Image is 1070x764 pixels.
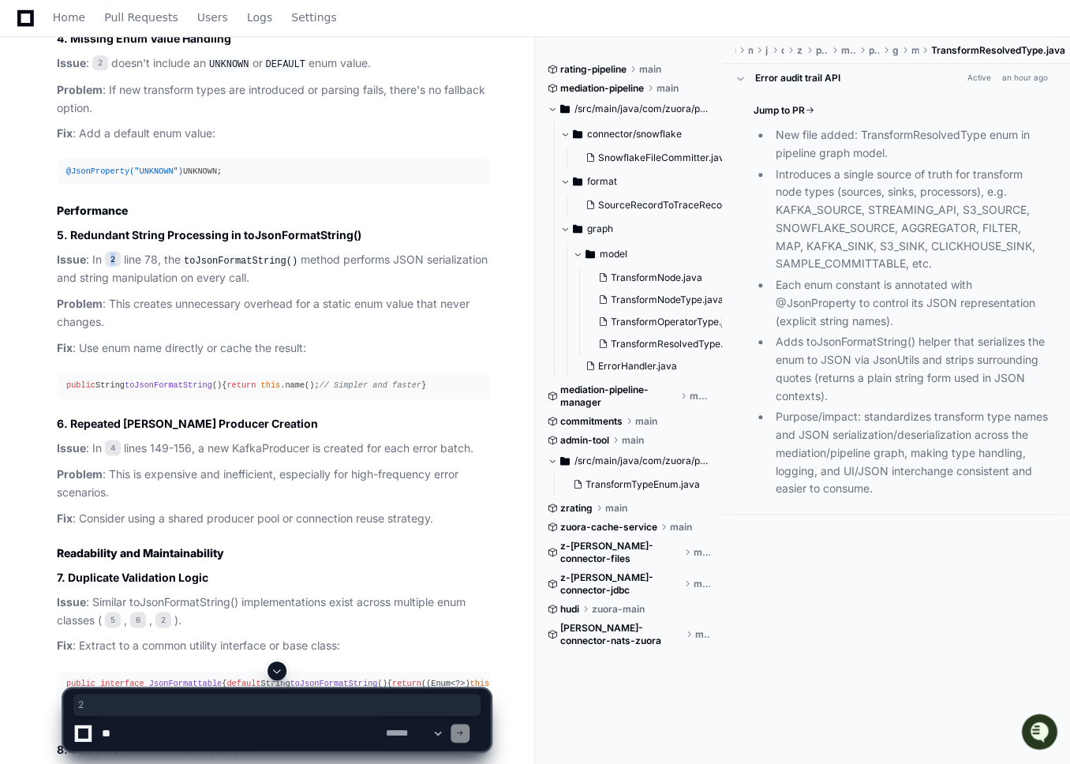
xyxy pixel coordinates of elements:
iframe: Open customer support [1019,712,1062,755]
div: an hour ago [1002,72,1048,84]
li: Adds toJsonFormatString() helper that serializes the enum to JSON via JsonUtils and strips surrou... [771,333,1048,405]
svg: Directory [560,451,570,470]
span: rating-pipeline [560,63,627,76]
span: // Simpler and faster [319,380,421,390]
span: main [622,434,644,447]
span: return [226,380,256,390]
code: DEFAULT [262,58,308,72]
span: hudi [560,603,579,616]
div: Welcome [16,63,287,88]
a: Jump to PR [754,104,1048,117]
span: zuora-cache-service [560,521,657,534]
span: ErrorHandler.java [598,360,677,373]
span: TransformTypeEnum.java [586,478,700,491]
strong: Problem [57,297,103,310]
button: /src/main/java/com/zuora/platform/admintool/constant [548,448,710,474]
span: Users [197,13,228,22]
button: model [573,242,735,267]
p: : Add a default enum value: [57,125,490,143]
strong: Performance [57,204,128,217]
span: z-[PERSON_NAME]-connector-jdbc [560,571,681,597]
span: Jump to PR [754,104,805,117]
span: Logs [247,13,272,22]
span: TransformNode.java [611,272,702,284]
p: : Similar toJsonFormatString() implementations exist across multiple enum classes ( , , ). [57,594,490,630]
button: format [560,169,723,194]
span: TransformResolvedType.java [611,338,742,350]
span: Active [963,70,996,85]
p: : doesn't include an or enum value. [57,54,490,73]
span: 2 [92,55,108,71]
span: main [694,578,710,590]
code: toJsonFormatString() [181,254,301,268]
p: : In line 78, the method performs JSON serialization and string manipulation on every call. [57,251,490,287]
span: mediation-pipeline [560,82,644,95]
p: : This is expensive and inefficient, especially for high-frequency error scenarios. [57,466,490,502]
svg: Directory [560,99,570,118]
span: zuora [796,44,802,57]
strong: Problem [57,83,103,96]
span: model [911,44,918,57]
span: SourceRecordToTraceRecordParquetBulkWriter.java [598,199,836,212]
span: main [670,521,692,534]
button: TransformResolvedType.java [592,333,739,355]
strong: Issue [57,56,86,69]
svg: Directory [586,245,595,264]
button: TransformNode.java [592,267,739,289]
span: public [66,380,95,390]
span: /src/main/java/com/zuora/platform/admintool/constant [574,455,710,467]
span: Pull Requests [104,13,178,22]
span: TransformResolvedType.java [931,44,1065,57]
span: 6 [130,612,146,627]
span: src [735,44,735,57]
strong: Fix [57,341,73,354]
a: Powered byPylon [111,165,191,178]
span: Home [53,13,85,22]
strong: Issue [57,441,86,455]
span: mediation [840,44,855,57]
strong: Fix [57,639,73,652]
span: main [639,63,661,76]
div: Error audit trail API [755,72,840,84]
p: : If new transform types are introduced or parsing fails, there's no fallback option. [57,81,490,118]
h3: 6. Repeated [PERSON_NAME] Producer Creation [57,416,490,432]
p: : Use enum name directly or cache the result: [57,339,490,358]
span: 4 [105,440,121,455]
span: () [212,380,222,390]
img: PlayerZero [16,16,47,47]
h3: 5. Redundant String Processing in toJsonFormatString() [57,227,490,243]
code: UNKNOWN [206,58,252,72]
span: commitments [560,415,623,428]
button: connector/snowflake [560,122,723,147]
span: graph [587,223,613,235]
button: SourceRecordToTraceRecordParquetBulkWriter.java [579,194,726,216]
span: main [694,546,710,559]
button: ErrorHandler.java [579,355,726,377]
span: SnowflakeFileCommitter.java [598,152,730,164]
li: Introduces a single source of truth for transform node types (sources, sinks, processors), e.g. K... [771,166,1048,274]
span: Pylon [157,166,191,178]
span: model [600,248,627,260]
button: SnowflakeFileCommitter.java [579,147,726,169]
span: 2 [155,612,171,627]
strong: Readability and Maintainability [57,546,224,560]
strong: Fix [57,126,73,140]
h3: 7. Duplicate Validation Logic [57,570,490,586]
h3: 4. Missing Enum Value Handling [57,31,490,47]
img: 1756235613930-3d25f9e4-fa56-45dd-b3ad-e072dfbd1548 [16,118,44,146]
div: UNKNOWN; [66,165,481,178]
span: platform [815,44,828,57]
span: main [605,502,627,515]
span: mediation-pipeline-manager [560,384,677,409]
li: Each enum constant is annotated with @JsonProperty to control its JSON representation (explicit s... [771,276,1048,330]
span: zuora-main [592,603,645,616]
span: main [695,628,710,641]
svg: Directory [573,125,582,144]
li: New file added: TransformResolvedType enum in pipeline graph model. [771,126,1048,163]
span: admin-tool [560,434,609,447]
span: TransformOperatorType.java [611,316,740,328]
li: Purpose/impact: standardizes transform type names and JSON serialization/deserialization across t... [771,408,1048,498]
svg: Directory [573,172,582,191]
button: graph [560,216,723,242]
